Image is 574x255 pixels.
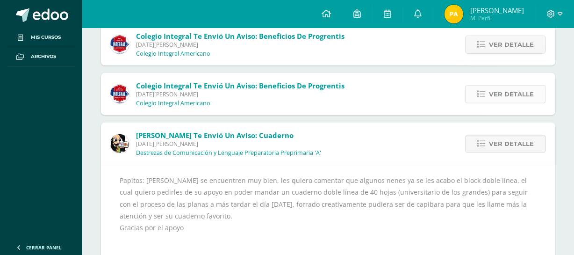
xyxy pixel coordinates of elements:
[136,81,344,90] span: Colegio Integral te envió un aviso: Beneficios de Progrentis
[136,31,344,41] span: Colegio Integral te envió un aviso: Beneficios de Progrentis
[110,134,129,153] img: 8df68c5603903a0caf27d547f2cbad28.png
[136,131,294,140] span: [PERSON_NAME] te envió un aviso: Cuaderno
[136,90,344,98] span: [DATE][PERSON_NAME]
[136,50,210,58] p: Colegio Integral Americano
[31,34,61,41] span: Mis cursos
[110,85,129,103] img: 3d8ecf278a7f74c562a74fe44b321cd5.png
[445,5,463,23] img: 66add55c89bbb3af0d19d6e94258435d.png
[26,244,62,251] span: Cerrar panel
[470,6,524,15] span: [PERSON_NAME]
[31,53,56,60] span: Archivos
[470,14,524,22] span: Mi Perfil
[489,135,534,153] span: Ver detalle
[489,86,534,103] span: Ver detalle
[136,41,344,49] span: [DATE][PERSON_NAME]
[110,35,129,54] img: 3d8ecf278a7f74c562a74fe44b321cd5.png
[136,140,321,148] span: [DATE][PERSON_NAME]
[7,28,75,47] a: Mis cursos
[136,149,321,157] p: Destrezas de Comunicación y Lenguaje Preparatoria Preprimaria 'A'
[136,100,210,107] p: Colegio Integral Americano
[7,47,75,66] a: Archivos
[489,36,534,53] span: Ver detalle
